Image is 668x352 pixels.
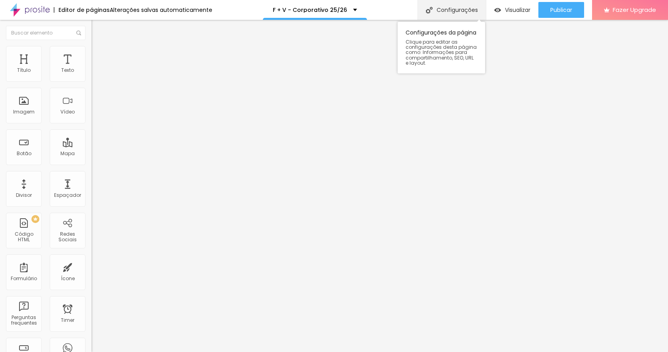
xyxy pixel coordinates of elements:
img: view-1.svg [494,7,501,13]
div: Alterações salvas automaticamente [110,7,212,13]
div: Texto [61,67,74,73]
div: Editor de páginas [54,7,110,13]
img: Icone [426,7,433,13]
input: Buscar elemento [6,26,85,40]
div: Botão [17,151,31,156]
div: Título [17,67,31,73]
span: Visualizar [505,7,530,13]
button: Visualizar [486,2,538,18]
div: Perguntas frequentes [8,315,39,326]
div: Divisor [16,192,32,198]
button: Publicar [538,2,584,18]
span: Publicar [550,7,572,13]
span: Fazer Upgrade [613,6,656,13]
div: Formulário [11,276,37,281]
div: Imagem [13,109,35,115]
div: Configurações da página [398,22,485,73]
p: F + V - Corporativo 25/26 [273,7,347,13]
div: Espaçador [54,192,81,198]
div: Mapa [60,151,75,156]
img: Icone [76,31,81,35]
iframe: Editor [91,20,668,352]
div: Ícone [61,276,75,281]
div: Timer [61,317,74,323]
span: Clique para editar as configurações desta página como: Informações para compartilhamento, SEO, UR... [406,39,477,65]
div: Redes Sociais [52,231,83,243]
div: Código HTML [8,231,39,243]
div: Vídeo [60,109,75,115]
